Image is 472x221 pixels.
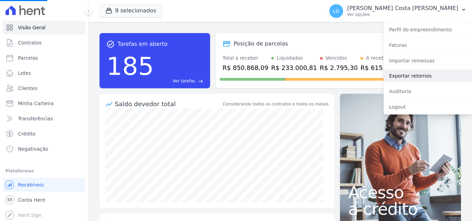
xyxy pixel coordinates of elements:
a: Ver tarefas east [157,78,203,84]
span: LG [333,9,339,13]
div: A receber [366,54,389,62]
span: Minha Carteira [18,100,54,107]
span: Recebíveis [18,181,44,188]
div: R$ 2.795,30 [320,63,358,72]
span: task_alt [106,40,115,48]
span: east [198,79,203,84]
a: Clientes [3,81,85,95]
div: Total a receber [223,54,268,62]
a: Auditoria [384,85,472,98]
div: Considerando todos os contratos e todos os meses [223,101,329,107]
div: R$ 615.071,98 [360,63,406,72]
div: Vencidos [325,54,347,62]
span: Lotes [18,70,31,77]
p: [PERSON_NAME] Costa [PERSON_NAME] [347,5,458,12]
span: Transferências [18,115,53,122]
a: Transferências [3,112,85,125]
span: Parcelas [18,54,38,61]
p: Ver opções [347,12,458,17]
a: Negativação [3,142,85,156]
span: Acesso [348,184,453,201]
button: 9 selecionados [100,4,162,17]
a: Perfil do empreendimento [384,23,472,36]
span: Negativação [18,145,48,152]
div: R$ 233.000,81 [271,63,317,72]
span: Visão Geral [18,24,46,31]
span: a crédito [348,201,453,217]
a: Faturas [384,39,472,51]
a: Contratos [3,36,85,50]
a: Exportar retornos [384,70,472,82]
a: Minha Carteira [3,97,85,110]
a: Recebíveis [3,178,85,192]
div: Plataformas [6,167,83,175]
a: Crédito [3,127,85,141]
span: Crédito [18,130,36,137]
button: LG [PERSON_NAME] Costa [PERSON_NAME] Ver opções [324,1,472,21]
div: R$ 850.868,09 [223,63,268,72]
span: Ver tarefas [173,78,195,84]
a: Parcelas [3,51,85,65]
a: Visão Geral [3,21,85,34]
div: Posição de parcelas [234,40,288,48]
a: Conta Hent [3,193,85,207]
span: Conta Hent [18,197,45,203]
div: Liquidados [277,54,303,62]
span: Clientes [18,85,37,92]
span: Contratos [18,39,41,46]
div: 185 [106,48,154,84]
span: Tarefas em aberto [117,40,168,48]
a: Lotes [3,66,85,80]
a: Importar remessas [384,54,472,67]
div: Saldo devedor total [115,99,221,109]
a: Logout [384,101,472,113]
